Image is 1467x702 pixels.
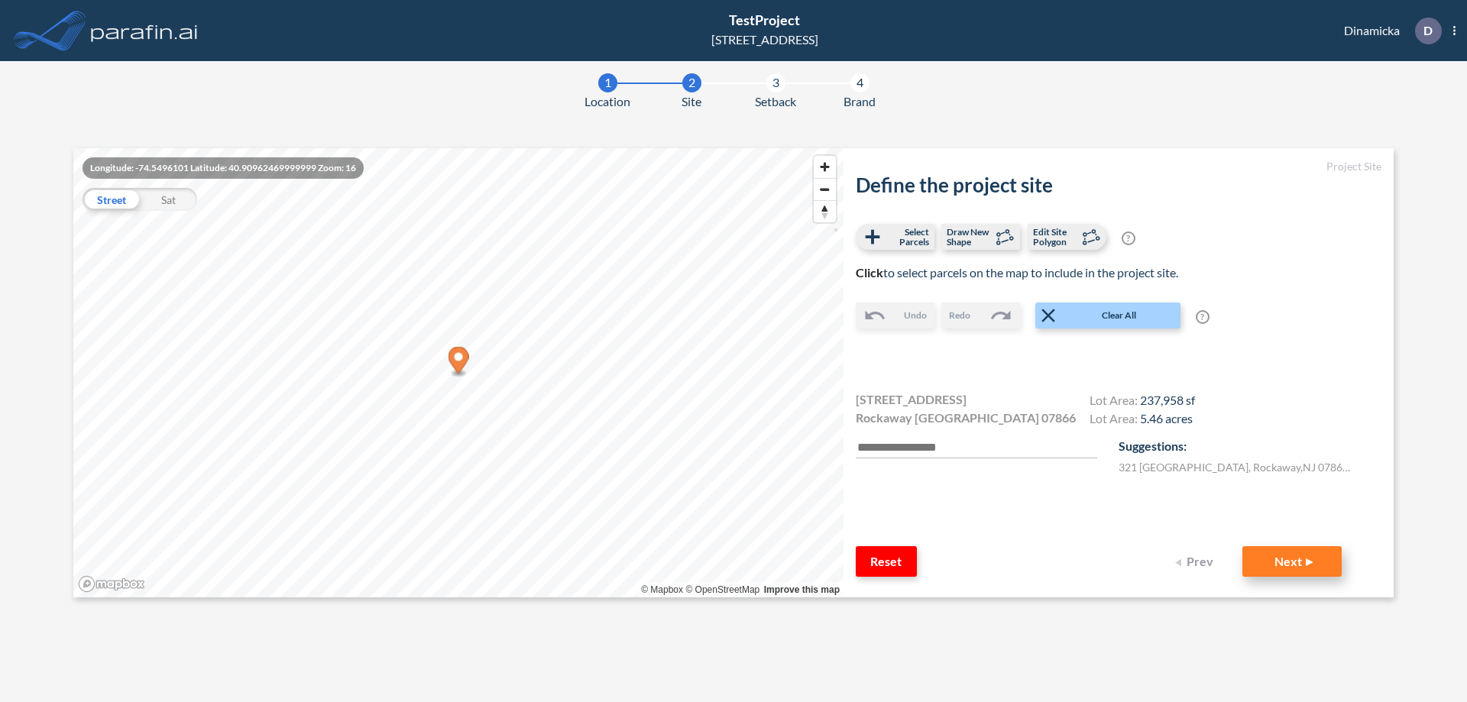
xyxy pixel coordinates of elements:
span: ? [1122,231,1135,245]
div: [STREET_ADDRESS] [711,31,818,49]
span: 5.46 acres [1140,411,1193,425]
span: Undo [904,309,927,322]
a: Improve this map [764,584,840,595]
span: Select Parcels [884,227,929,247]
span: Setback [755,92,796,111]
span: Site [682,92,701,111]
span: Edit Site Polygon [1033,227,1078,247]
p: Suggestions: [1119,437,1381,455]
span: Draw New Shape [947,227,992,247]
span: Redo [949,309,970,322]
span: Reset bearing to north [814,201,836,222]
span: Clear All [1060,309,1179,322]
span: Brand [844,92,876,111]
a: Mapbox homepage [78,575,145,593]
div: Sat [140,188,197,211]
button: Zoom in [814,156,836,178]
span: [STREET_ADDRESS] [856,390,967,409]
canvas: Map [73,148,844,597]
div: Street [83,188,140,211]
span: Rockaway [GEOGRAPHIC_DATA] 07866 [856,409,1076,427]
a: Mapbox [641,584,683,595]
h5: Project Site [856,160,1381,173]
h4: Lot Area: [1090,411,1195,429]
div: Longitude: -74.5496101 Latitude: 40.90962469999999 Zoom: 16 [83,157,364,179]
button: Reset [856,546,917,577]
button: Prev [1166,546,1227,577]
button: Redo [941,302,1020,328]
a: OpenStreetMap [685,584,759,595]
button: Clear All [1035,302,1180,328]
button: Reset bearing to north [814,200,836,222]
span: Zoom out [814,179,836,200]
div: 1 [598,73,617,92]
button: Next [1242,546,1342,577]
label: 321 [GEOGRAPHIC_DATA] , Rockaway , NJ 07866 , US [1119,459,1355,475]
div: 4 [850,73,870,92]
span: ? [1196,310,1210,324]
img: logo [88,15,201,46]
h4: Lot Area: [1090,393,1195,411]
span: 237,958 sf [1140,393,1195,407]
div: 2 [682,73,701,92]
button: Zoom out [814,178,836,200]
div: Dinamicka [1321,18,1456,44]
p: D [1423,24,1433,37]
b: Click [856,265,883,280]
div: 3 [766,73,785,92]
button: Undo [856,302,934,328]
h2: Define the project site [856,173,1381,197]
span: to select parcels on the map to include in the project site. [856,265,1178,280]
span: Location [585,92,630,111]
span: TestProject [729,11,800,28]
div: Map marker [449,347,469,378]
